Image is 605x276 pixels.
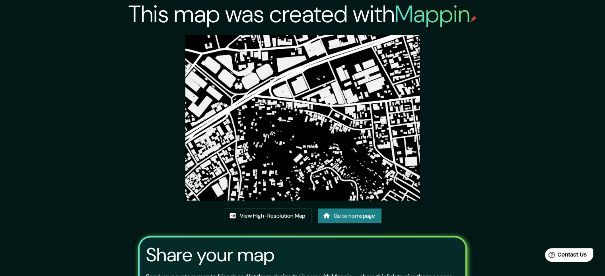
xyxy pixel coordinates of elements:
[318,208,381,223] a: Go to homepage
[224,208,311,223] a: View High-Resolution Map
[146,244,274,266] h3: Share your map
[534,245,596,267] iframe: Help widget launcher
[185,35,420,201] img: created-map
[470,16,477,22] img: mappin-pin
